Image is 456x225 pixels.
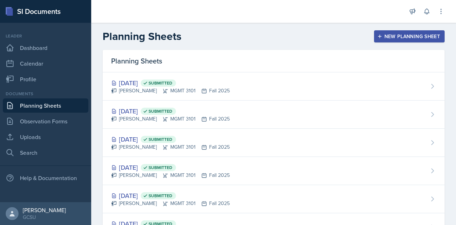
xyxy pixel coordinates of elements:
[103,72,445,101] a: [DATE] Submitted [PERSON_NAME]MGMT 3101Fall 2025
[3,145,88,160] a: Search
[103,50,445,72] div: Planning Sheets
[3,56,88,71] a: Calendar
[3,98,88,113] a: Planning Sheets
[3,171,88,185] div: Help & Documentation
[3,33,88,39] div: Leader
[103,157,445,185] a: [DATE] Submitted [PERSON_NAME]MGMT 3101Fall 2025
[111,163,230,172] div: [DATE]
[149,193,172,199] span: Submitted
[103,101,445,129] a: [DATE] Submitted [PERSON_NAME]MGMT 3101Fall 2025
[103,30,181,43] h2: Planning Sheets
[3,91,88,97] div: Documents
[374,30,445,42] button: New Planning Sheet
[23,206,66,214] div: [PERSON_NAME]
[3,72,88,86] a: Profile
[149,165,172,170] span: Submitted
[3,41,88,55] a: Dashboard
[111,106,230,116] div: [DATE]
[149,137,172,142] span: Submitted
[111,115,230,123] div: [PERSON_NAME] MGMT 3101 Fall 2025
[379,34,440,39] div: New Planning Sheet
[3,114,88,128] a: Observation Forms
[111,143,230,151] div: [PERSON_NAME] MGMT 3101 Fall 2025
[111,200,230,207] div: [PERSON_NAME] MGMT 3101 Fall 2025
[111,191,230,200] div: [DATE]
[149,80,172,86] span: Submitted
[111,134,230,144] div: [DATE]
[111,172,230,179] div: [PERSON_NAME] MGMT 3101 Fall 2025
[103,185,445,213] a: [DATE] Submitted [PERSON_NAME]MGMT 3101Fall 2025
[23,214,66,221] div: GCSU
[111,87,230,94] div: [PERSON_NAME] MGMT 3101 Fall 2025
[103,129,445,157] a: [DATE] Submitted [PERSON_NAME]MGMT 3101Fall 2025
[149,108,172,114] span: Submitted
[111,78,230,88] div: [DATE]
[3,130,88,144] a: Uploads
